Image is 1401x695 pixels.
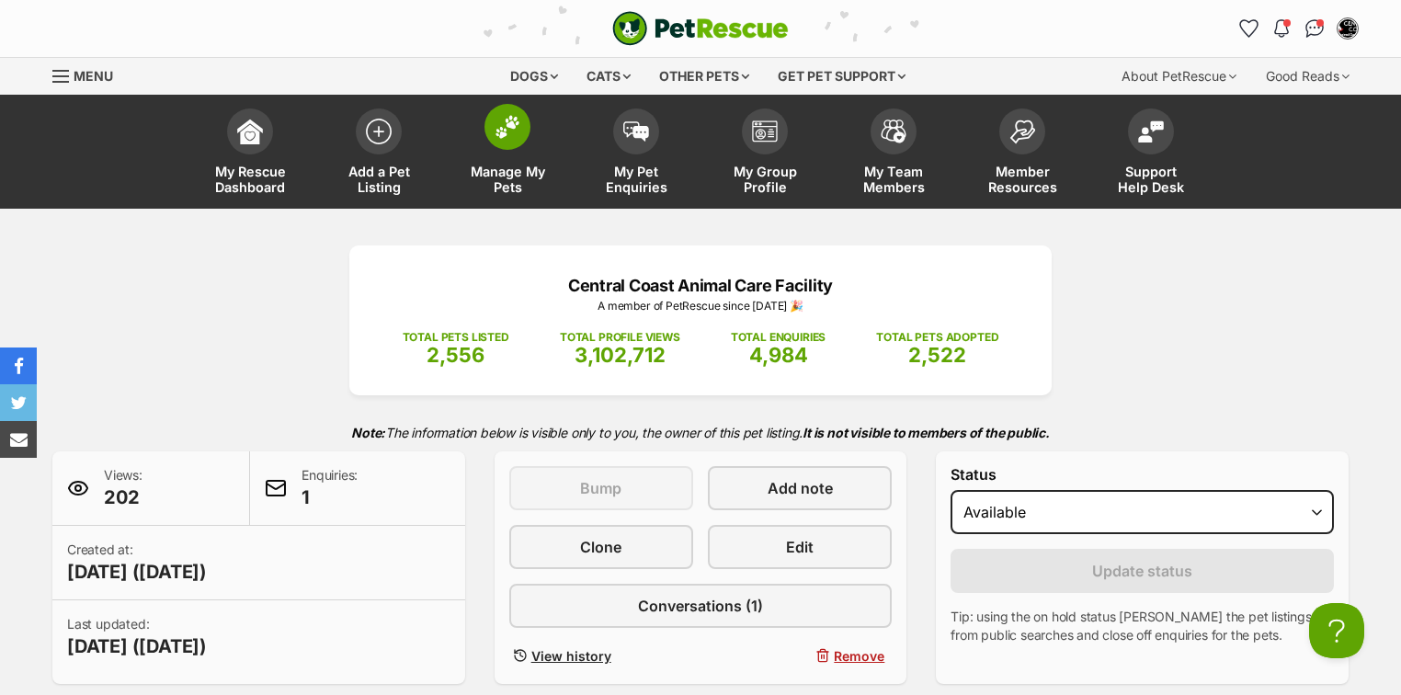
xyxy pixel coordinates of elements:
[262,1,274,14] img: adc.png
[314,99,443,209] a: Add a Pet Listing
[1138,120,1164,142] img: help-desk-icon-fdf02630f3aa405de69fd3d07c3f3aa587a6932b1a1747fa1d2bba05be0121f9.svg
[509,525,693,569] a: Clone
[302,466,358,510] p: Enquiries:
[876,329,998,346] p: TOTAL PETS ADOPTED
[638,595,763,617] span: Conversations (1)
[612,11,789,46] img: logo-cat-932fe2b9b8326f06289b0f2fb663e598f794de774fb13d1741a6617ecf9a85b4.svg
[1267,14,1296,43] button: Notifications
[765,58,918,95] div: Get pet support
[981,164,1064,195] span: Member Resources
[574,58,644,95] div: Cats
[708,525,892,569] a: Edit
[595,164,678,195] span: My Pet Enquiries
[466,164,549,195] span: Manage My Pets
[768,477,833,499] span: Add note
[560,329,680,346] p: TOTAL PROFILE VIEWS
[951,549,1334,593] button: Update status
[104,484,142,510] span: 202
[829,99,958,209] a: My Team Members
[1338,19,1357,38] img: Deanna Walton profile pic
[209,164,291,195] span: My Rescue Dashboard
[852,164,935,195] span: My Team Members
[580,477,621,499] span: Bump
[1109,58,1249,95] div: About PetRescue
[1253,58,1362,95] div: Good Reads
[749,343,808,367] span: 4,984
[623,121,649,142] img: pet-enquiries-icon-7e3ad2cf08bfb03b45e93fb7055b45f3efa6380592205ae92323e6603595dc1f.svg
[1110,164,1192,195] span: Support Help Desk
[67,633,207,659] span: [DATE] ([DATE])
[509,643,693,669] a: View history
[495,115,520,139] img: manage-my-pets-icon-02211641906a0b7f246fdf0571729dbe1e7629f14944591b6c1af311fb30b64b.svg
[951,466,1334,483] label: Status
[337,164,420,195] span: Add a Pet Listing
[403,329,509,346] p: TOTAL PETS LISTED
[186,99,314,209] a: My Rescue Dashboard
[575,343,666,367] span: 3,102,712
[1305,19,1325,38] img: chat-41dd97257d64d25036548639549fe6c8038ab92f7586957e7f3b1b290dea8141.svg
[786,536,814,558] span: Edit
[366,119,392,144] img: add-pet-listing-icon-0afa8454b4691262ce3f59096e99ab1cd57d4a30225e0717b998d2c9b9846f56.svg
[612,11,789,46] a: PetRescue
[803,425,1050,440] strong: It is not visible to members of the public.
[1309,603,1364,658] iframe: Help Scout Beacon - Open
[908,343,966,367] span: 2,522
[1092,560,1192,582] span: Update status
[1300,14,1329,43] a: Conversations
[509,466,693,510] button: Bump
[237,119,263,144] img: dashboard-icon-eb2f2d2d3e046f16d808141f083e7271f6b2e854fb5c12c21221c1fb7104beca.svg
[67,559,207,585] span: [DATE] ([DATE])
[881,120,906,143] img: team-members-icon-5396bd8760b3fe7c0b43da4ab00e1e3bb1a5d9ba89233759b79545d2d3fc5d0d.svg
[351,425,385,440] strong: Note:
[509,584,893,628] a: Conversations (1)
[497,58,571,95] div: Dogs
[531,646,611,666] span: View history
[377,298,1024,314] p: A member of PetRescue since [DATE] 🎉
[752,120,778,142] img: group-profile-icon-3fa3cf56718a62981997c0bc7e787c4b2cf8bcc04b72c1350f741eb67cf2f40e.svg
[646,58,762,95] div: Other pets
[52,414,1349,451] p: The information below is visible only to you, the owner of this pet listing.
[1009,120,1035,144] img: member-resources-icon-8e73f808a243e03378d46382f2149f9095a855e16c252ad45f914b54edf8863c.svg
[580,536,621,558] span: Clone
[1234,14,1263,43] a: Favourites
[708,643,892,669] button: Remove
[951,608,1334,644] p: Tip: using the on hold status [PERSON_NAME] the pet listings from public searches and close off e...
[104,466,142,510] p: Views:
[67,541,207,585] p: Created at:
[1333,14,1362,43] button: My account
[1274,19,1289,38] img: notifications-46538b983faf8c2785f20acdc204bb7945ddae34d4c08c2a6579f10ce5e182be.svg
[377,273,1024,298] p: Central Coast Animal Care Facility
[302,484,358,510] span: 1
[1087,99,1215,209] a: Support Help Desk
[52,58,126,91] a: Menu
[723,164,806,195] span: My Group Profile
[731,329,826,346] p: TOTAL ENQUIRIES
[700,99,829,209] a: My Group Profile
[67,615,207,659] p: Last updated:
[427,343,484,367] span: 2,556
[1234,14,1362,43] ul: Account quick links
[834,646,884,666] span: Remove
[443,99,572,209] a: Manage My Pets
[708,466,892,510] a: Add note
[958,99,1087,209] a: Member Resources
[74,68,113,84] span: Menu
[572,99,700,209] a: My Pet Enquiries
